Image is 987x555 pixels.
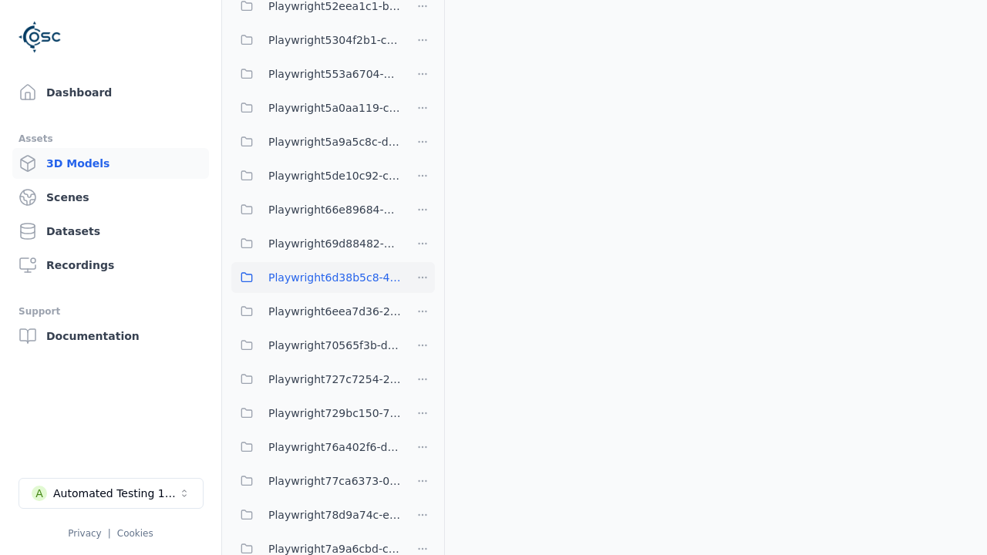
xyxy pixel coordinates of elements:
[68,528,101,539] a: Privacy
[12,148,209,179] a: 3D Models
[231,364,401,395] button: Playwright727c7254-2285-4f93-b0d8-fe1172e2b259
[268,99,401,117] span: Playwright5a0aa119-c5be-433d-90b0-de75c36c42a7
[268,65,401,83] span: Playwright553a6704-808f-474b-81e6-e0edf15a73d7
[268,268,401,287] span: Playwright6d38b5c8-4f7a-4465-bb9e-ce0bcb9804c3
[32,486,47,501] div: A
[108,528,111,539] span: |
[268,370,401,388] span: Playwright727c7254-2285-4f93-b0d8-fe1172e2b259
[268,336,401,355] span: Playwright70565f3b-d1cd-451e-b08a-b6e5d72db463
[231,398,401,429] button: Playwright729bc150-72f9-43a1-bf64-2fd04a90a908
[231,59,401,89] button: Playwright553a6704-808f-474b-81e6-e0edf15a73d7
[19,478,204,509] button: Select a workspace
[231,126,401,157] button: Playwright5a9a5c8c-d1dc-459f-933b-add85c48f2df
[12,250,209,281] a: Recordings
[12,321,209,351] a: Documentation
[12,77,209,108] a: Dashboard
[268,31,401,49] span: Playwright5304f2b1-c9d3-459f-957a-a9fd53ec8eaf
[231,499,401,530] button: Playwright78d9a74c-e168-4ed1-89dd-03c18c7e83cc
[12,182,209,213] a: Scenes
[268,302,401,321] span: Playwright6eea7d36-2bfb-4c23-8a5c-c23a2aced77e
[53,486,178,501] div: Automated Testing 1 - Playwright
[268,166,401,185] span: Playwright5de10c92-c11c-43ef-b0e6-698d1e7cadb6
[231,25,401,55] button: Playwright5304f2b1-c9d3-459f-957a-a9fd53ec8eaf
[231,228,401,259] button: Playwright69d88482-dad[DEMOGRAPHIC_DATA]-4eb6-a4d2-d615fe0eea50
[19,15,62,59] img: Logo
[19,129,203,148] div: Assets
[268,234,401,253] span: Playwright69d88482-dad[DEMOGRAPHIC_DATA]-4eb6-a4d2-d615fe0eea50
[268,200,401,219] span: Playwright66e89684-087b-4a8e-8db0-72782c7802f7
[117,528,153,539] a: Cookies
[231,194,401,225] button: Playwright66e89684-087b-4a8e-8db0-72782c7802f7
[268,438,401,456] span: Playwright76a402f6-dfe7-48d6-abcc-1b3cd6453153
[231,432,401,462] button: Playwright76a402f6-dfe7-48d6-abcc-1b3cd6453153
[231,466,401,496] button: Playwright77ca6373-0445-4913-acf3-974fd38ef685
[19,302,203,321] div: Support
[268,472,401,490] span: Playwright77ca6373-0445-4913-acf3-974fd38ef685
[231,330,401,361] button: Playwright70565f3b-d1cd-451e-b08a-b6e5d72db463
[231,92,401,123] button: Playwright5a0aa119-c5be-433d-90b0-de75c36c42a7
[268,506,401,524] span: Playwright78d9a74c-e168-4ed1-89dd-03c18c7e83cc
[231,262,401,293] button: Playwright6d38b5c8-4f7a-4465-bb9e-ce0bcb9804c3
[231,160,401,191] button: Playwright5de10c92-c11c-43ef-b0e6-698d1e7cadb6
[268,133,401,151] span: Playwright5a9a5c8c-d1dc-459f-933b-add85c48f2df
[12,216,209,247] a: Datasets
[268,404,401,422] span: Playwright729bc150-72f9-43a1-bf64-2fd04a90a908
[231,296,401,327] button: Playwright6eea7d36-2bfb-4c23-8a5c-c23a2aced77e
